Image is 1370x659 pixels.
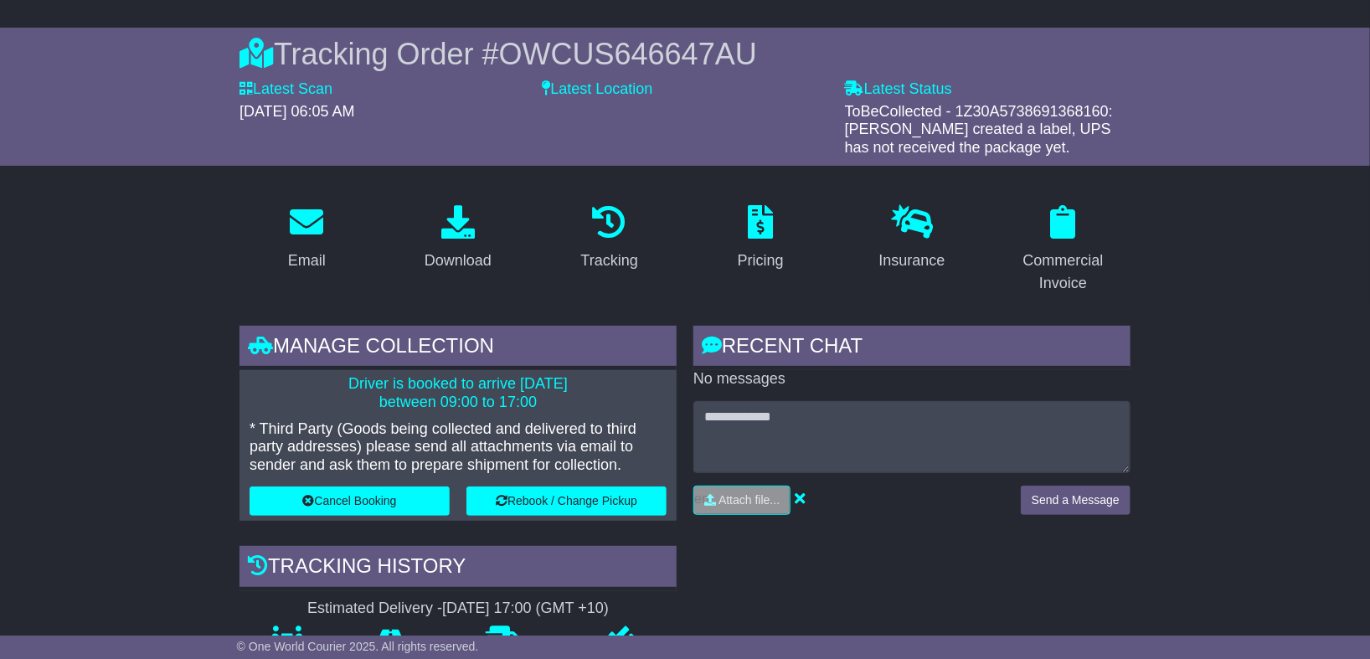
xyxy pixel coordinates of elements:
div: RECENT CHAT [693,326,1131,371]
div: Insurance [878,250,945,272]
a: Email [277,199,337,278]
button: Send a Message [1021,486,1131,515]
div: Tracking [581,250,638,272]
label: Latest Scan [239,80,332,99]
p: Driver is booked to arrive [DATE] between 09:00 to 17:00 [250,375,667,411]
div: Pricing [738,250,784,272]
div: Manage collection [239,326,677,371]
button: Rebook / Change Pickup [466,487,667,516]
button: Cancel Booking [250,487,450,516]
div: Estimated Delivery - [239,600,677,618]
div: [DATE] 17:00 (GMT +10) [442,600,609,618]
a: Commercial Invoice [996,199,1131,301]
div: Tracking history [239,546,677,591]
a: Download [414,199,502,278]
a: Insurance [868,199,955,278]
div: Commercial Invoice [1007,250,1120,295]
span: OWCUS646647AU [499,37,757,71]
p: * Third Party (Goods being collected and delivered to third party addresses) please send all atta... [250,420,667,475]
span: [DATE] 06:05 AM [239,103,355,120]
div: Email [288,250,326,272]
span: © One World Courier 2025. All rights reserved. [237,640,479,653]
a: Pricing [727,199,795,278]
label: Latest Status [845,80,952,99]
div: Download [425,250,492,272]
p: No messages [693,370,1131,389]
div: Tracking Order # [239,36,1131,72]
label: Latest Location [542,80,652,99]
span: ToBeCollected - 1Z30A5738691368160: [PERSON_NAME] created a label, UPS has not received the packa... [845,103,1113,156]
a: Tracking [570,199,649,278]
